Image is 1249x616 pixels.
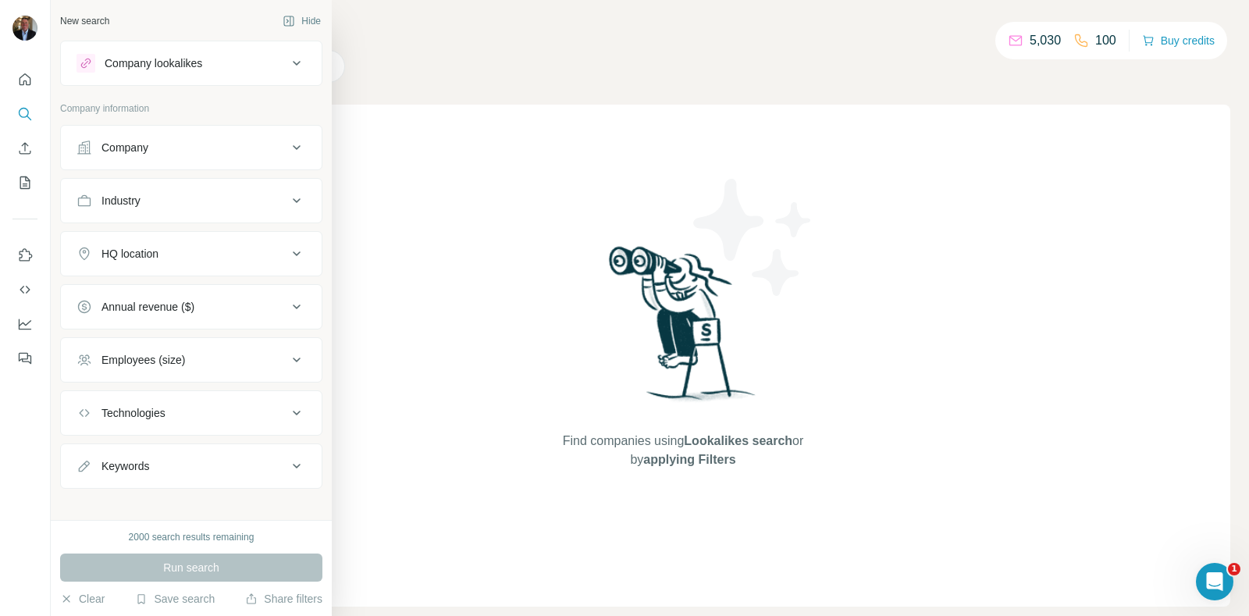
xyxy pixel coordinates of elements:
[245,591,322,607] button: Share filters
[101,193,141,208] div: Industry
[12,134,37,162] button: Enrich CSV
[1142,30,1215,52] button: Buy credits
[643,453,735,466] span: applying Filters
[61,45,322,82] button: Company lookalikes
[129,530,254,544] div: 2000 search results remaining
[61,447,322,485] button: Keywords
[60,14,109,28] div: New search
[684,434,792,447] span: Lookalikes search
[135,591,215,607] button: Save search
[101,246,158,262] div: HQ location
[12,169,37,197] button: My lists
[105,55,202,71] div: Company lookalikes
[272,9,332,33] button: Hide
[136,19,1230,41] h4: Search
[101,458,149,474] div: Keywords
[12,310,37,338] button: Dashboard
[1030,31,1061,50] p: 5,030
[12,241,37,269] button: Use Surfe on LinkedIn
[101,405,165,421] div: Technologies
[101,140,148,155] div: Company
[60,101,322,116] p: Company information
[558,432,808,469] span: Find companies using or by
[12,100,37,128] button: Search
[1095,31,1116,50] p: 100
[61,182,322,219] button: Industry
[61,235,322,272] button: HQ location
[60,591,105,607] button: Clear
[1196,563,1233,600] iframe: Intercom live chat
[12,276,37,304] button: Use Surfe API
[602,242,764,416] img: Surfe Illustration - Woman searching with binoculars
[61,394,322,432] button: Technologies
[683,167,824,308] img: Surfe Illustration - Stars
[12,66,37,94] button: Quick start
[61,341,322,379] button: Employees (size)
[12,16,37,41] img: Avatar
[12,344,37,372] button: Feedback
[61,288,322,326] button: Annual revenue ($)
[101,299,194,315] div: Annual revenue ($)
[61,129,322,166] button: Company
[1228,563,1240,575] span: 1
[101,352,185,368] div: Employees (size)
